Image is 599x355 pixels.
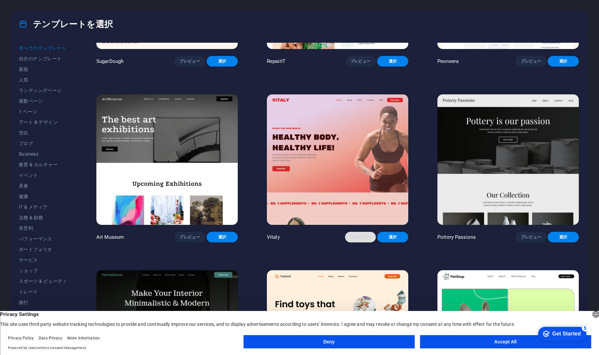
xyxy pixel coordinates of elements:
span: すべてのテンプレート [19,45,67,51]
span: プレビュー [350,234,371,240]
span: イベント [19,173,67,178]
span: 選択 [382,59,403,64]
span: 空白 [19,130,67,135]
p: RepairIT [267,58,285,65]
span: 非営利 [19,226,67,231]
span: ランディングページ [19,88,67,93]
span: 選択 [212,234,232,240]
button: ランディングページ [19,85,67,96]
span: プレビュー [179,234,200,240]
button: 選択 [377,56,408,67]
p: SugarDough [96,58,124,65]
button: 選択 [207,56,238,67]
button: 自分のテンプレート [19,53,67,64]
p: Vitaly [267,234,280,240]
button: スポーツ & ビューティ [19,276,67,286]
button: 法務 & 財務 [19,212,67,223]
span: 新規 [19,67,67,72]
button: Business [19,149,67,159]
span: プレビュー [179,59,200,64]
button: プレビュー [345,232,376,242]
img: Vitaly [267,94,408,225]
img: Art Museum [96,94,238,225]
button: 旅行 [19,297,67,308]
span: ポートフォリオ [19,247,67,252]
span: 法務 & 財務 [19,215,67,220]
div: Get Started 5 items remaining, 0% complete [5,3,54,17]
span: パフォーマンス [19,236,67,241]
span: トレード [19,289,67,294]
button: 美食 [19,180,67,191]
button: 健康 [19,191,67,202]
button: 複数ページ [19,96,67,106]
span: サービス [19,257,67,263]
h4: テンプレートを選択 [19,19,113,29]
button: プレビュー [345,56,376,67]
span: プレビュー [350,59,371,64]
span: 1 ページ [19,109,67,114]
span: Business [19,151,67,157]
span: IT & メディア [19,204,67,210]
button: 選択 [548,56,579,67]
button: パフォーマンス [19,233,67,244]
button: ポートフォリオ [19,244,67,255]
button: 人気 [19,75,67,85]
button: 1 ページ [19,106,67,117]
span: 選択 [553,59,574,64]
button: プレビュー [174,56,205,67]
button: イベント [19,170,67,180]
button: 空白 [19,127,67,138]
span: 教育 & カルチャー [19,162,67,167]
p: Art Museum [96,234,124,240]
span: ブログ [19,141,67,146]
span: 美食 [19,183,67,188]
span: ワイヤーフレーム [19,310,67,316]
span: ショップ [19,268,67,273]
button: 新規 [19,64,67,75]
button: アート & デザイン [19,117,67,127]
p: Pottery Passions [437,234,476,240]
button: プレビュー [174,232,205,242]
button: ブログ [19,138,67,149]
button: プレビュー [516,56,547,67]
button: すべてのテンプレート [19,43,67,53]
span: 選択 [382,234,403,240]
button: 非営利 [19,223,67,233]
button: 選択 [377,232,408,242]
span: 自分のテンプレート [19,56,67,61]
span: 健康 [19,194,67,199]
button: 選択 [207,232,238,242]
div: 5 [49,1,56,8]
button: サービス [19,255,67,265]
div: Get Started [20,7,48,13]
span: スポーツ & ビューティ [19,279,67,284]
button: ワイヤーフレーム [19,308,67,318]
button: 選択 [548,232,579,242]
span: 人気 [19,77,67,82]
p: Peoneera [437,58,459,65]
span: プレビュー [521,59,541,64]
button: プレビュー [516,232,547,242]
button: IT & メディア [19,202,67,212]
span: プレビュー [521,234,541,240]
img: Pottery Passions [437,94,579,225]
span: アート & デザイン [19,120,67,125]
span: 選択 [553,234,574,240]
span: 複数ページ [19,98,67,104]
button: トレード [19,286,67,297]
span: 旅行 [19,300,67,305]
button: ショップ [19,265,67,276]
button: 教育 & カルチャー [19,159,67,170]
span: 選択 [212,59,232,64]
